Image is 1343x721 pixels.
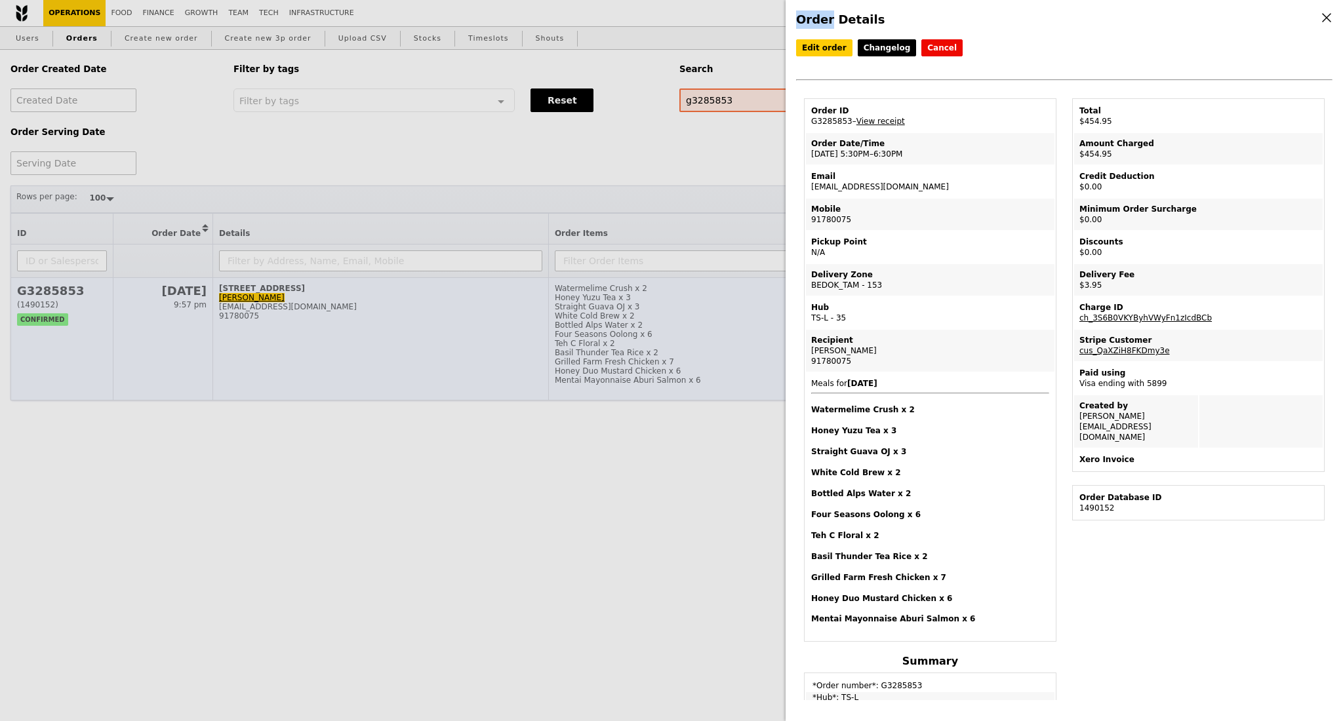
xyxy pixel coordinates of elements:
[1079,171,1317,182] div: Credit Deduction
[811,204,1049,214] div: Mobile
[811,345,1049,356] div: [PERSON_NAME]
[852,117,856,126] span: –
[811,530,1049,541] h4: Teh C Floral x 2
[1074,362,1323,394] td: Visa ending with 5899
[811,488,1049,499] h4: Bottled Alps Water x 2
[1074,100,1323,132] td: $454.95
[804,655,1056,667] h4: Summary
[811,302,1049,313] div: Hub
[806,692,1054,703] td: *Hub*: TS-L
[811,467,1049,478] h4: White Cold Brew x 2
[1074,395,1198,448] td: [PERSON_NAME] [EMAIL_ADDRESS][DOMAIN_NAME]
[796,39,852,56] a: Edit order
[806,133,1054,165] td: [DATE] 5:30PM–6:30PM
[1079,346,1170,355] a: cus_QaXZiH8FKDmy3e
[811,509,1049,520] h4: Four Seasons Oolong x 6
[847,379,877,388] b: [DATE]
[1079,492,1317,503] div: Order Database ID
[806,264,1054,296] td: BEDOK_TAM - 153
[1074,231,1323,263] td: $0.00
[806,231,1054,263] td: N/A
[1079,335,1317,345] div: Stripe Customer
[811,379,1049,624] span: Meals for
[811,593,1049,604] h4: Honey Duo Mustard Chicken x 6
[921,39,963,56] button: Cancel
[1079,106,1317,116] div: Total
[1074,133,1323,165] td: $454.95
[806,199,1054,230] td: 91780075
[1079,269,1317,280] div: Delivery Fee
[806,166,1054,197] td: [EMAIL_ADDRESS][DOMAIN_NAME]
[811,404,1049,415] h4: Watermelime Crush x 2
[1079,368,1317,378] div: Paid using
[806,297,1054,328] td: TS-L - 35
[806,674,1054,691] td: *Order number*: G3285853
[1079,454,1317,465] div: Xero Invoice
[811,572,1049,583] h4: Grilled Farm Fresh Chicken x 7
[856,117,905,126] a: View receipt
[1079,302,1317,313] div: Charge ID
[811,356,1049,366] div: 91780075
[811,269,1049,280] div: Delivery Zone
[811,237,1049,247] div: Pickup Point
[811,425,1049,436] h4: Honey Yuzu Tea x 3
[811,335,1049,345] div: Recipient
[796,12,885,26] span: Order Details
[1079,138,1317,149] div: Amount Charged
[806,100,1054,132] td: G3285853
[1074,199,1323,230] td: $0.00
[811,106,1049,116] div: Order ID
[1074,264,1323,296] td: $3.95
[1079,237,1317,247] div: Discounts
[858,39,917,56] a: Changelog
[1079,313,1212,322] a: ch_3S6B0VKYByhVWyFn1zIcdBCb
[811,138,1049,149] div: Order Date/Time
[811,171,1049,182] div: Email
[811,551,1049,562] h4: Basil Thunder Tea Rice x 2
[1079,204,1317,214] div: Minimum Order Surcharge
[1074,166,1323,197] td: $0.00
[811,446,1049,457] h4: Straight Guava OJ x 3
[1079,400,1193,411] div: Created by
[811,614,1049,624] h4: Mentai Mayonnaise Aburi Salmon x 6
[1074,487,1323,518] td: 1490152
